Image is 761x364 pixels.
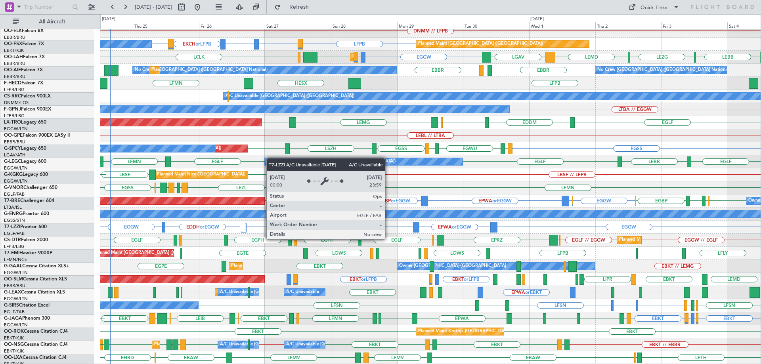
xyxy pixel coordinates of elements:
[4,316,50,321] a: G-JAGAPhenom 300
[4,139,25,145] a: EBBR/BRU
[4,335,24,341] a: EBKT/KJK
[94,247,218,259] div: Planned Maint [GEOGRAPHIC_DATA] ([GEOGRAPHIC_DATA])
[4,133,23,138] span: OO-GPE
[24,1,70,13] input: Trip Number
[4,94,21,99] span: CS-RRC
[4,172,23,177] span: G-KGKG
[4,277,67,282] a: OO-SLMCessna Citation XLS
[4,342,24,347] span: OO-NSG
[625,1,683,13] button: Quick Links
[4,100,29,106] a: DNMM/LOS
[4,303,50,308] a: G-SIRSCitation Excel
[4,231,25,236] a: EGLF/FAB
[9,15,86,28] button: All Aircraft
[4,251,52,255] a: T7-EMIHawker 900XP
[4,165,28,171] a: EGGW/LTN
[133,22,199,29] div: Thu 25
[4,204,22,210] a: LTBA/ISL
[4,342,68,347] a: OO-NSGCessna Citation CJ4
[4,225,47,229] a: T7-LZZIPraetor 600
[595,22,662,29] div: Thu 2
[641,4,667,12] div: Quick Links
[619,234,744,246] div: Planned Maint [GEOGRAPHIC_DATA] ([GEOGRAPHIC_DATA])
[4,348,24,354] a: EBKT/KJK
[157,169,245,181] div: Planned Maint Nice ([GEOGRAPHIC_DATA])
[4,48,24,53] a: EBKT/KJK
[4,34,25,40] a: EBBR/BRU
[4,238,21,242] span: CS-DTR
[4,42,44,46] a: OO-FSXFalcon 7X
[226,90,354,102] div: A/C Unavailable [GEOGRAPHIC_DATA] ([GEOGRAPHIC_DATA])
[4,146,21,151] span: G-SPCY
[4,290,21,295] span: G-LEAX
[4,329,24,334] span: OO-ROK
[102,16,115,23] div: [DATE]
[530,16,544,23] div: [DATE]
[4,283,25,289] a: EBBR/BRU
[154,339,243,351] div: Planned Maint Nice ([GEOGRAPHIC_DATA])
[4,212,49,216] a: G-ENRGPraetor 600
[286,339,413,351] div: A/C Unavailable [GEOGRAPHIC_DATA]-[GEOGRAPHIC_DATA]
[4,185,57,190] a: G-VNORChallenger 650
[4,303,19,308] span: G-SIRS
[4,55,45,59] a: OO-LAHFalcon 7X
[4,191,25,197] a: EGLF/FAB
[4,277,23,282] span: OO-SLM
[220,339,367,351] div: A/C Unavailable [GEOGRAPHIC_DATA] ([GEOGRAPHIC_DATA] National)
[220,286,367,298] div: A/C Unavailable [GEOGRAPHIC_DATA] ([GEOGRAPHIC_DATA] National)
[397,22,463,29] div: Mon 29
[4,94,51,99] a: CS-RRCFalcon 900LX
[418,38,543,50] div: Planned Maint [GEOGRAPHIC_DATA] ([GEOGRAPHIC_DATA])
[4,257,27,263] a: LFMN/NCE
[135,4,172,11] span: [DATE] - [DATE]
[21,19,84,25] span: All Aircraft
[661,22,727,29] div: Fri 3
[4,290,65,295] a: G-LEAXCessna Citation XLS
[286,286,319,298] div: A/C Unavailable
[4,87,25,93] a: LFPB/LBG
[267,156,396,168] div: A/C Unavailable [GEOGRAPHIC_DATA] ([GEOGRAPHIC_DATA])
[4,68,21,72] span: OO-AIE
[4,133,70,138] a: OO-GPEFalcon 900EX EASy II
[463,22,529,29] div: Tue 30
[4,198,54,203] a: T7-BREChallenger 604
[4,198,20,203] span: T7-BRE
[4,29,22,33] span: OO-ELK
[4,120,46,125] a: LX-TROLegacy 650
[283,4,316,10] span: Refresh
[4,329,68,334] a: OO-ROKCessna Citation CJ4
[4,42,22,46] span: OO-FSX
[4,81,43,86] a: F-HECDFalcon 7X
[4,225,20,229] span: T7-LZZI
[4,113,25,119] a: LFPB/LBG
[4,309,25,315] a: EGLF/FAB
[4,74,25,80] a: EBBR/BRU
[418,326,511,337] div: Planned Maint Kortrijk-[GEOGRAPHIC_DATA]
[4,152,25,158] a: LGAV/ATH
[4,107,51,112] a: F-GPNJFalcon 900EX
[4,217,25,223] a: EGSS/STN
[265,22,331,29] div: Sat 27
[4,126,28,132] a: EGGW/LTN
[151,64,295,76] div: Planned Maint [GEOGRAPHIC_DATA] ([GEOGRAPHIC_DATA] National)
[529,22,595,29] div: Wed 1
[4,355,67,360] a: OO-LXACessna Citation CJ4
[4,264,22,269] span: G-GAAL
[4,159,46,164] a: G-LEGCLegacy 600
[4,251,19,255] span: T7-EMI
[4,81,21,86] span: F-HECD
[597,64,730,76] div: No Crew [GEOGRAPHIC_DATA] ([GEOGRAPHIC_DATA] National)
[4,178,28,184] a: EGGW/LTN
[4,68,43,72] a: OO-AIEFalcon 7X
[4,146,46,151] a: G-SPCYLegacy 650
[4,159,21,164] span: G-LEGC
[4,212,23,216] span: G-ENRG
[4,238,48,242] a: CS-DTRFalcon 2000
[199,22,265,29] div: Fri 26
[352,51,477,63] div: Planned Maint [GEOGRAPHIC_DATA] ([GEOGRAPHIC_DATA])
[4,244,25,250] a: LFPB/LBG
[4,322,28,328] a: EGGW/LTN
[4,29,44,33] a: OO-ELKFalcon 8X
[4,107,21,112] span: F-GPNJ
[399,260,506,272] div: Owner [GEOGRAPHIC_DATA]-[GEOGRAPHIC_DATA]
